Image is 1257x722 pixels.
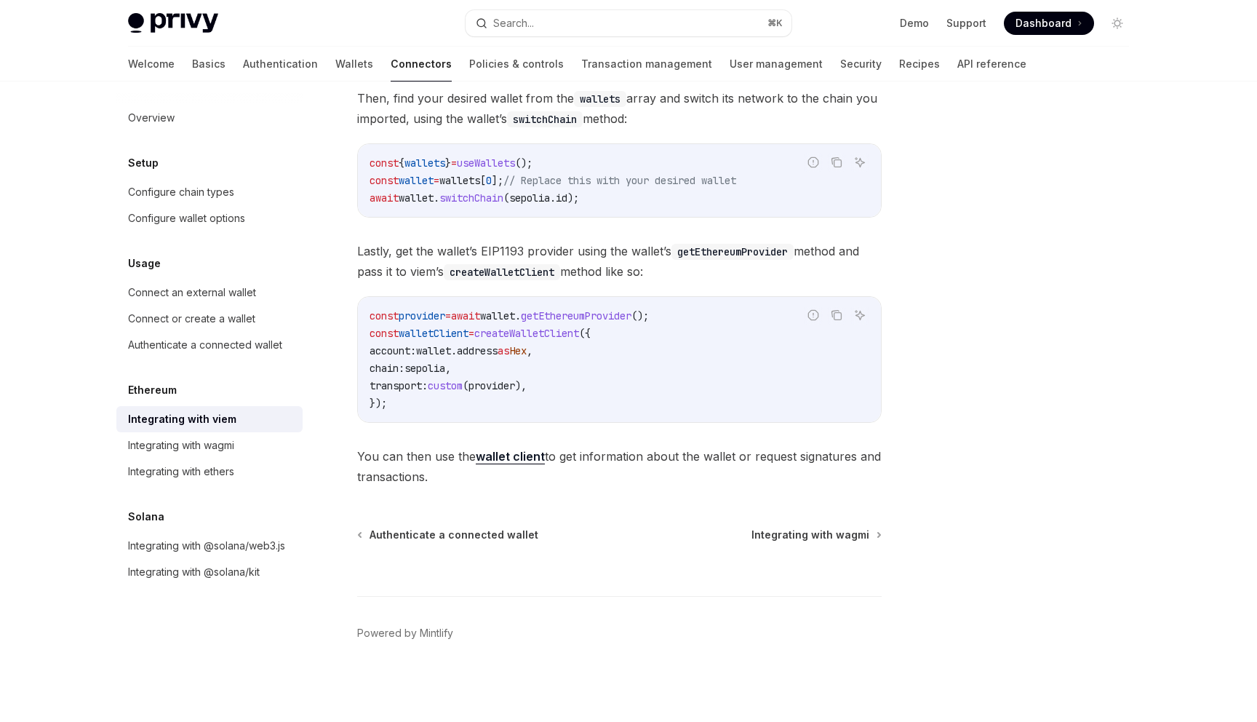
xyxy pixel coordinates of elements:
span: . [515,309,521,322]
span: custom [428,379,463,392]
div: Overview [128,109,175,127]
span: account: [370,344,416,357]
span: . [434,191,439,205]
div: Integrating with ethers [128,463,234,480]
span: { [399,156,404,170]
span: }); [370,397,387,410]
span: createWalletClient [474,327,579,340]
a: Integrating with viem [116,406,303,432]
span: // Replace this with your desired wallet [503,174,736,187]
div: Integrating with viem [128,410,236,428]
span: useWallets [457,156,515,170]
a: API reference [957,47,1026,82]
span: Authenticate a connected wallet [370,528,538,542]
a: Integrating with ethers [116,459,303,485]
span: . [451,344,457,357]
a: Connect an external wallet [116,279,303,306]
span: = [451,156,457,170]
a: Security [840,47,882,82]
div: Integrating with @solana/web3.js [128,537,285,555]
a: Recipes [899,47,940,82]
button: Toggle dark mode [1106,12,1129,35]
span: Dashboard [1015,16,1072,31]
span: wallets [404,156,445,170]
span: Hex [509,344,527,357]
a: Demo [900,16,929,31]
span: const [370,327,399,340]
span: ); [567,191,579,205]
span: as [498,344,509,357]
a: Authenticate a connected wallet [359,528,538,542]
h5: Usage [128,255,161,272]
div: Configure wallet options [128,210,245,227]
span: (); [515,156,532,170]
span: } [445,156,451,170]
span: const [370,309,399,322]
span: , [527,344,532,357]
span: = [445,309,451,322]
a: Configure wallet options [116,205,303,231]
span: , [445,362,451,375]
a: Basics [192,47,226,82]
code: getEthereumProvider [671,244,794,260]
span: walletClient [399,327,468,340]
span: id [556,191,567,205]
span: await [451,309,480,322]
a: Transaction management [581,47,712,82]
span: You can then use the to get information about the wallet or request signatures and transactions. [357,446,882,487]
span: sepolia [509,191,550,205]
span: provider [399,309,445,322]
button: Search...⌘K [466,10,791,36]
a: Wallets [335,47,373,82]
a: Dashboard [1004,12,1094,35]
strong: wallet client [476,449,545,464]
a: Integrating with wagmi [751,528,880,542]
span: wallet [399,174,434,187]
span: 0 [486,174,492,187]
a: Policies & controls [469,47,564,82]
div: Authenticate a connected wallet [128,336,282,354]
button: Ask AI [850,306,869,325]
button: Ask AI [850,153,869,172]
a: Integrating with @solana/web3.js [116,533,303,559]
span: (); [631,309,649,322]
a: Welcome [128,47,175,82]
span: ]; [492,174,503,187]
a: Connect or create a wallet [116,306,303,332]
h5: Ethereum [128,381,177,399]
span: ( [463,379,468,392]
span: provider [468,379,515,392]
span: wallet [416,344,451,357]
a: wallet client [476,449,545,464]
span: [ [480,174,486,187]
div: Integrating with @solana/kit [128,563,260,581]
span: getEthereumProvider [521,309,631,322]
div: Connect or create a wallet [128,310,255,328]
button: Copy the contents from the code block [827,306,846,325]
a: Overview [116,105,303,131]
span: switchChain [439,191,503,205]
span: await [370,191,399,205]
a: Connectors [391,47,452,82]
div: Search... [493,15,534,32]
span: wallet [399,191,434,205]
a: Authentication [243,47,318,82]
img: light logo [128,13,218,33]
div: Configure chain types [128,183,234,201]
span: . [550,191,556,205]
span: Lastly, get the wallet’s EIP1193 provider using the wallet’s method and pass it to viem’s method ... [357,241,882,282]
button: Copy the contents from the code block [827,153,846,172]
div: Integrating with wagmi [128,437,234,454]
span: transport: [370,379,428,392]
h5: Setup [128,154,159,172]
div: Connect an external wallet [128,284,256,301]
span: = [468,327,474,340]
span: ), [515,379,527,392]
button: Report incorrect code [804,153,823,172]
span: sepolia [404,362,445,375]
a: User management [730,47,823,82]
span: = [434,174,439,187]
a: Authenticate a connected wallet [116,332,303,358]
span: Integrating with wagmi [751,528,869,542]
span: const [370,174,399,187]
